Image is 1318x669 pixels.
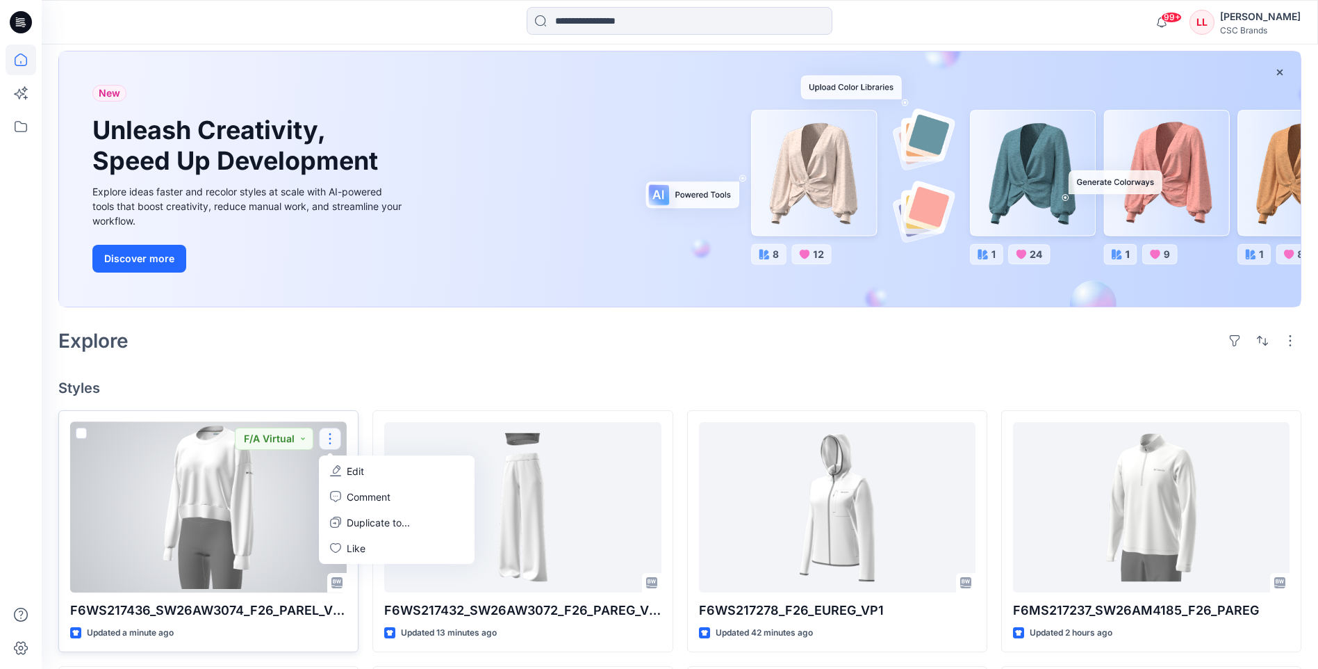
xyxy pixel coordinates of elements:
[322,458,472,484] a: Edit
[1161,12,1182,23] span: 99+
[347,515,410,530] p: Duplicate to...
[347,464,364,478] p: Edit
[347,541,365,556] p: Like
[92,245,405,273] a: Discover more
[1013,422,1290,593] a: F6MS217237_SW26AM4185_F26_PAREG
[92,115,384,175] h1: Unleash Creativity, Speed Up Development
[401,626,497,640] p: Updated 13 minutes ago
[58,380,1301,396] h4: Styles
[384,601,661,620] p: F6WS217432_SW26AW3072_F26_PAREG_VFA
[699,601,975,620] p: F6WS217278_F26_EUREG_VP1
[1220,25,1301,35] div: CSC Brands
[87,626,174,640] p: Updated a minute ago
[92,184,405,228] div: Explore ideas faster and recolor styles at scale with AI-powered tools that boost creativity, red...
[716,626,813,640] p: Updated 42 minutes ago
[70,601,347,620] p: F6WS217436_SW26AW3074_F26_PAREL_VFA
[384,422,661,593] a: F6WS217432_SW26AW3072_F26_PAREG_VFA
[58,330,129,352] h2: Explore
[70,422,347,593] a: F6WS217436_SW26AW3074_F26_PAREL_VFA
[1189,10,1214,35] div: LL
[92,245,186,273] button: Discover more
[699,422,975,593] a: F6WS217278_F26_EUREG_VP1
[1030,626,1112,640] p: Updated 2 hours ago
[99,85,120,102] span: New
[347,490,390,504] p: Comment
[1220,8,1301,25] div: [PERSON_NAME]
[1013,601,1290,620] p: F6MS217237_SW26AM4185_F26_PAREG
